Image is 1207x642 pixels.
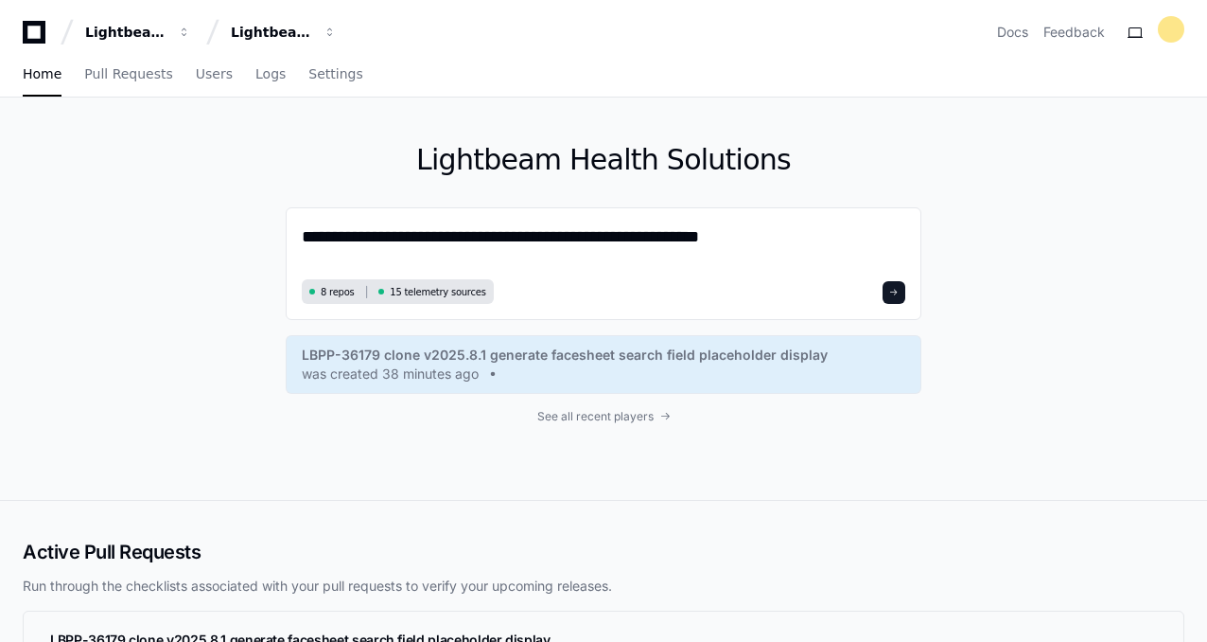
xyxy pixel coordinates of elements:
a: Users [196,53,233,97]
p: Run through the checklists associated with your pull requests to verify your upcoming releases. [23,577,1184,596]
span: LBPP-36179 clone v2025.8.1 generate facesheet search field placeholder display [302,346,828,365]
span: Logs [255,68,286,80]
a: Settings [308,53,362,97]
div: Lightbeam Health [85,23,166,42]
h2: Active Pull Requests [23,539,1184,565]
button: Lightbeam Health [78,15,199,49]
a: Docs [997,23,1028,42]
h1: Lightbeam Health Solutions [286,143,921,177]
a: Home [23,53,61,97]
a: Pull Requests [84,53,172,97]
span: was created 38 minutes ago [302,365,479,383]
span: 15 telemetry sources [390,285,485,299]
button: Lightbeam Health Solutions [223,15,344,49]
span: Home [23,68,61,80]
a: See all recent players [286,409,921,424]
div: Lightbeam Health Solutions [231,23,312,42]
a: Logs [255,53,286,97]
span: Settings [308,68,362,80]
button: Feedback [1043,23,1105,42]
span: 8 repos [321,285,355,299]
a: LBPP-36179 clone v2025.8.1 generate facesheet search field placeholder displaywas created 38 minu... [302,346,905,383]
span: Users [196,68,233,80]
span: Pull Requests [84,68,172,80]
span: See all recent players [537,409,654,424]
